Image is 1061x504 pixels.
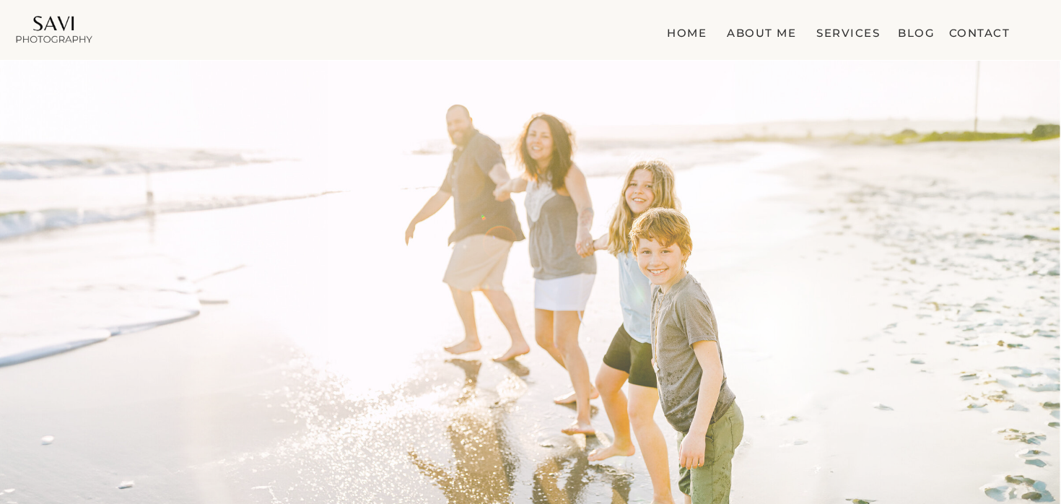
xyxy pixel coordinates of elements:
[663,23,707,38] a: home
[719,23,796,38] a: about me
[895,23,935,38] a: blog
[948,23,1010,38] a: contact
[813,23,883,38] a: Services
